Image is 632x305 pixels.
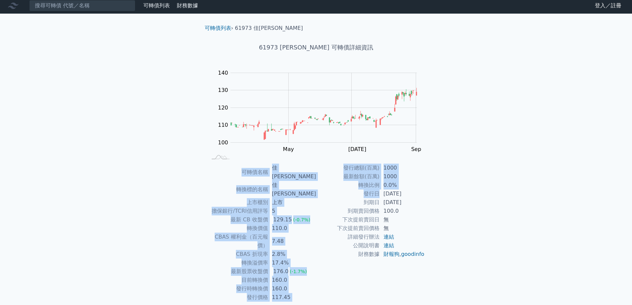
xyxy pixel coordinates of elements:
[207,224,268,233] td: 轉換價值
[207,207,268,215] td: 擔保銀行/TCRI信用評等
[316,164,380,172] td: 發行總額(百萬)
[290,269,307,274] span: (-1.7%)
[207,259,268,267] td: 轉換溢價率
[316,224,380,233] td: 下次提前賣回價格
[380,172,425,181] td: 1000
[268,250,316,259] td: 2.8%
[599,273,632,305] iframe: Chat Widget
[177,2,198,9] a: 財務數據
[283,146,294,152] tspan: May
[207,267,268,276] td: 最新股票收盤價
[380,164,425,172] td: 1000
[143,2,170,9] a: 可轉債列表
[207,233,268,250] td: CBAS 權利金（百元報價）
[316,250,380,259] td: 財務數據
[218,105,228,111] tspan: 120
[380,181,425,190] td: 0.0%
[380,250,425,259] td: ,
[316,190,380,198] td: 發行日
[207,198,268,207] td: 上市櫃別
[207,293,268,302] td: 發行價格
[268,259,316,267] td: 17.4%
[590,0,627,11] a: 登入／註冊
[207,250,268,259] td: CBAS 折現率
[316,207,380,215] td: 到期賣回價格
[215,70,427,152] g: Chart
[293,217,311,222] span: (-0.7%)
[207,164,268,181] td: 可轉債名稱
[316,215,380,224] td: 下次提前賣回日
[380,207,425,215] td: 100.0
[384,242,394,249] a: 連結
[218,87,228,93] tspan: 130
[268,198,316,207] td: 上市
[316,241,380,250] td: 公開說明書
[199,43,433,52] h1: 61973 [PERSON_NAME] 可轉債詳細資訊
[272,267,290,276] div: 176.0
[380,198,425,207] td: [DATE]
[268,224,316,233] td: 110.0
[268,293,316,302] td: 117.45
[384,234,394,240] a: 連結
[205,25,231,31] a: 可轉債列表
[316,172,380,181] td: 最新餘額(百萬)
[384,251,399,257] a: 財報狗
[207,181,268,198] td: 轉換標的名稱
[348,146,366,152] tspan: [DATE]
[218,70,228,76] tspan: 140
[268,233,316,250] td: 7.48
[599,273,632,305] div: 聊天小工具
[205,24,233,32] li: ›
[380,224,425,233] td: 無
[207,276,268,284] td: 目前轉換價
[316,181,380,190] td: 轉換比例
[268,164,316,181] td: 佳[PERSON_NAME]
[401,251,424,257] a: goodinfo
[218,139,228,146] tspan: 100
[207,215,268,224] td: 最新 CB 收盤價
[316,233,380,241] td: 詳細發行辦法
[268,284,316,293] td: 160.0
[316,198,380,207] td: 到期日
[207,284,268,293] td: 發行時轉換價
[380,190,425,198] td: [DATE]
[268,181,316,198] td: 佳[PERSON_NAME]
[272,215,293,224] div: 129.15
[235,24,303,32] li: 61973 佳[PERSON_NAME]
[380,215,425,224] td: 無
[411,146,421,152] tspan: Sep
[268,207,316,215] td: 5
[268,276,316,284] td: 160.0
[218,122,228,128] tspan: 110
